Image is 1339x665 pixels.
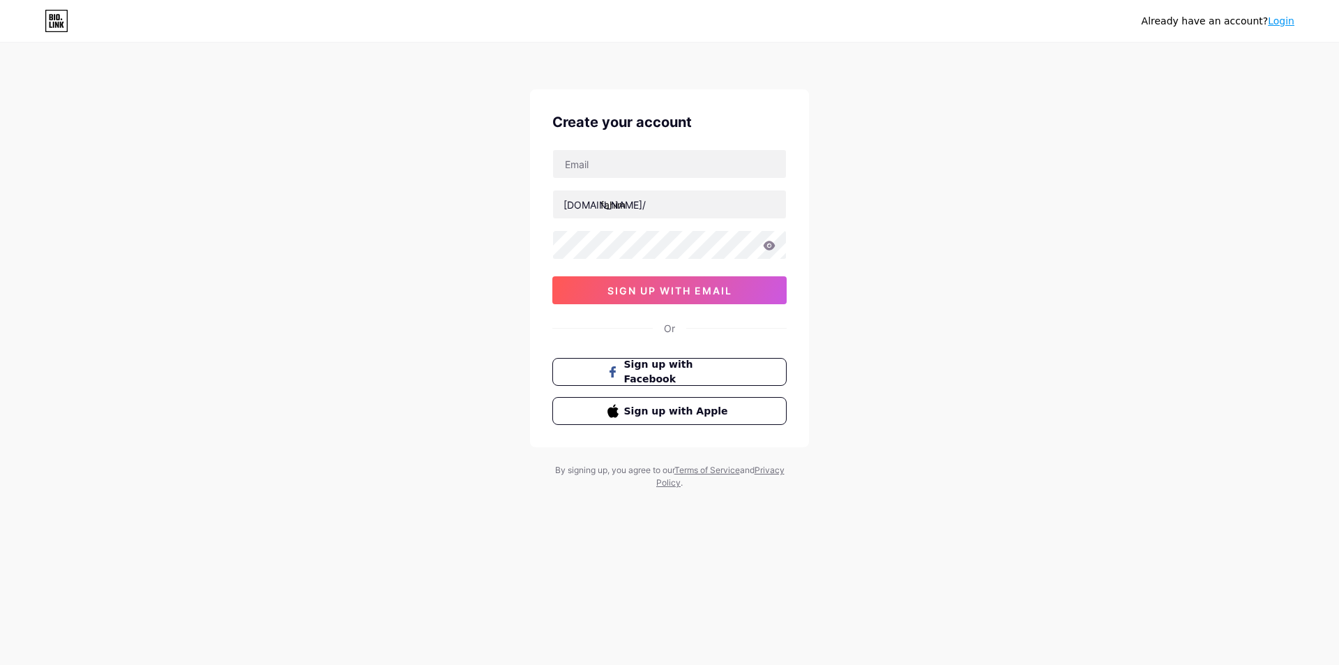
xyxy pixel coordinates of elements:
button: sign up with email [552,276,787,304]
button: Sign up with Facebook [552,358,787,386]
div: Create your account [552,112,787,133]
div: [DOMAIN_NAME]/ [563,197,646,212]
div: By signing up, you agree to our and . [551,464,788,489]
button: Sign up with Apple [552,397,787,425]
input: username [553,190,786,218]
a: Terms of Service [674,465,740,475]
div: Already have an account? [1142,14,1294,29]
span: Sign up with Apple [624,404,732,419]
span: Sign up with Facebook [624,357,732,387]
span: sign up with email [607,285,732,297]
div: Or [664,321,675,336]
input: Email [553,150,786,178]
a: Login [1268,15,1294,27]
